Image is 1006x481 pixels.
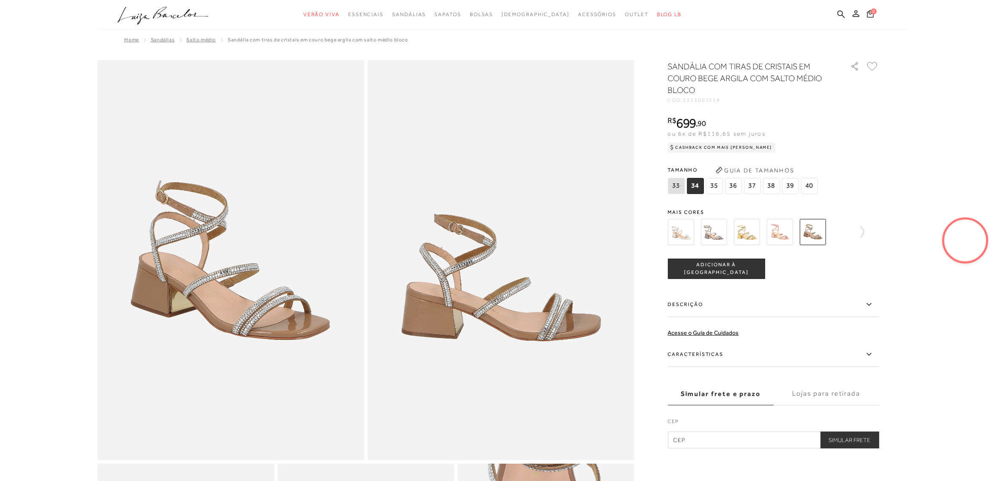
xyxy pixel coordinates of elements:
span: Bolsas [470,11,493,17]
span: Mais cores [668,210,879,215]
a: Acesse o Guia de Cuidados [668,329,739,336]
span: SANDÁLIA COM TIRAS DE CRISTAIS EM COURO BEGE ARGILA COM SALTO MÉDIO BLOCO [228,37,408,43]
a: categoryNavScreenReaderText [625,7,649,22]
h1: SANDÁLIA COM TIRAS DE CRISTAIS EM COURO BEGE ARGILA COM SALTO MÉDIO BLOCO [668,60,826,96]
span: Sapatos [434,11,461,17]
img: SANDÁLIA COM SALTO MÉDIO BLOCO EM METALIZADO DOURADO COM TIRAS DE CRISTAIS [734,219,760,245]
span: 35 [706,178,723,194]
span: Outlet [625,11,649,17]
span: 39 [782,178,799,194]
span: Verão Viva [303,11,340,17]
span: ou 6x de R$116,65 sem juros [668,130,766,137]
span: Acessórios [578,11,616,17]
span: 38 [763,178,780,194]
img: SANDÁLIA COM TIRAS DE CRISTAIS EM COURO BEGE ARGILA COM SALTO MÉDIO BLOCO [800,219,826,245]
span: 90 [698,119,706,128]
i: , [696,120,706,127]
label: Lojas para retirada [774,383,879,405]
span: 33 [668,178,685,194]
img: SANDÁLIA COM SALTO MÉDIO BLOCO EM COURO OFF WHITE COM TIRAS DE CRISTAIS [668,219,694,245]
a: Home [125,37,139,43]
button: Simular Frete [821,432,879,448]
img: SANDÁLIA COM SALTO MÉDIO BLOCO EM METALIZADO ROSA COM TIRAS DE CRISTAIS [767,219,793,245]
span: ADICIONAR À [GEOGRAPHIC_DATA] [668,261,765,276]
span: 699 [676,115,696,131]
span: Essenciais [348,11,384,17]
i: R$ [668,117,676,124]
input: CEP [668,432,879,448]
label: CEP [668,418,879,429]
label: Simular frete e prazo [668,383,774,405]
a: noSubCategoriesText [502,7,570,22]
a: SANDÁLIAS [151,37,174,43]
span: 0 [871,8,877,14]
label: Descrição [668,292,879,317]
button: ADICIONAR À [GEOGRAPHIC_DATA] [668,259,765,279]
a: Salto Médio [186,37,216,43]
img: image [98,60,364,460]
span: BLOG LB [657,11,682,17]
img: image [368,60,634,460]
span: Sandálias [392,11,426,17]
span: Tamanho [668,164,820,176]
a: categoryNavScreenReaderText [348,7,384,22]
button: 0 [864,9,876,21]
a: categoryNavScreenReaderText [392,7,426,22]
a: categoryNavScreenReaderText [578,7,616,22]
span: 34 [687,178,704,194]
a: categoryNavScreenReaderText [303,7,340,22]
label: Características [668,342,879,367]
span: 36 [725,178,742,194]
div: Cashback com Mais [PERSON_NAME] [668,142,776,153]
div: CÓD: [668,98,837,103]
img: SANDÁLIA COM SALTO MÉDIO BLOCO EM METALIZADO CHUMBO COM TIRAS DE CRISTAIS [701,219,727,245]
span: 37 [744,178,761,194]
span: 1313001519 [683,97,720,103]
span: [DEMOGRAPHIC_DATA] [502,11,570,17]
a: categoryNavScreenReaderText [470,7,493,22]
span: 40 [801,178,818,194]
button: Guia de Tamanhos [713,164,797,177]
a: categoryNavScreenReaderText [434,7,461,22]
a: BLOG LB [657,7,682,22]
